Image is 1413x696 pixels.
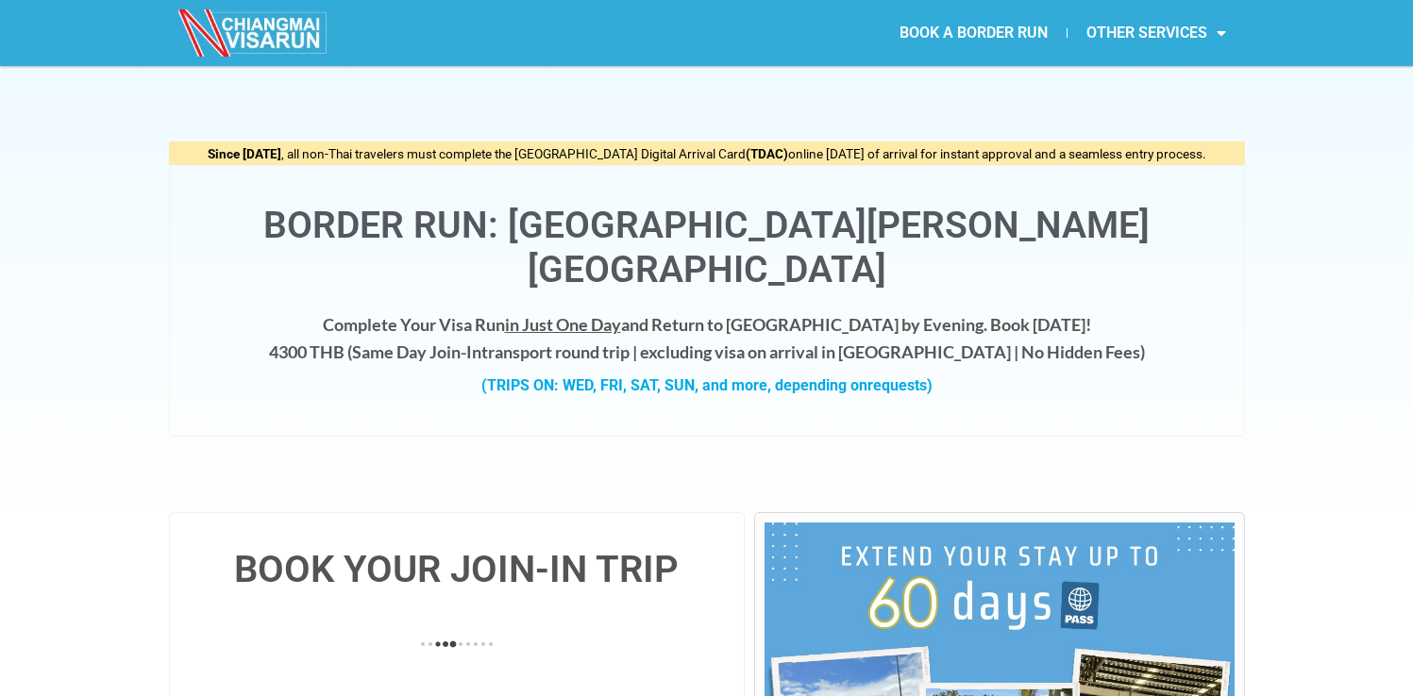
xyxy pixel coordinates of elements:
h4: BOOK YOUR JOIN-IN TRIP [189,551,726,588]
span: requests) [867,376,933,394]
nav: Menu [707,11,1245,55]
strong: (TDAC) [746,146,788,161]
strong: Since [DATE] [208,146,281,161]
span: in Just One Day [505,314,621,335]
strong: (TRIPS ON: WED, FRI, SAT, SUN, and more, depending on [481,376,933,394]
h1: Border Run: [GEOGRAPHIC_DATA][PERSON_NAME][GEOGRAPHIC_DATA] [189,204,1225,292]
a: OTHER SERVICES [1068,11,1245,55]
strong: Same Day Join-In [352,341,481,362]
span: , all non-Thai travelers must complete the [GEOGRAPHIC_DATA] Digital Arrival Card online [DATE] o... [208,146,1206,161]
a: BOOK A BORDER RUN [881,11,1067,55]
h4: Complete Your Visa Run and Return to [GEOGRAPHIC_DATA] by Evening. Book [DATE]! 4300 THB ( transp... [189,311,1225,366]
